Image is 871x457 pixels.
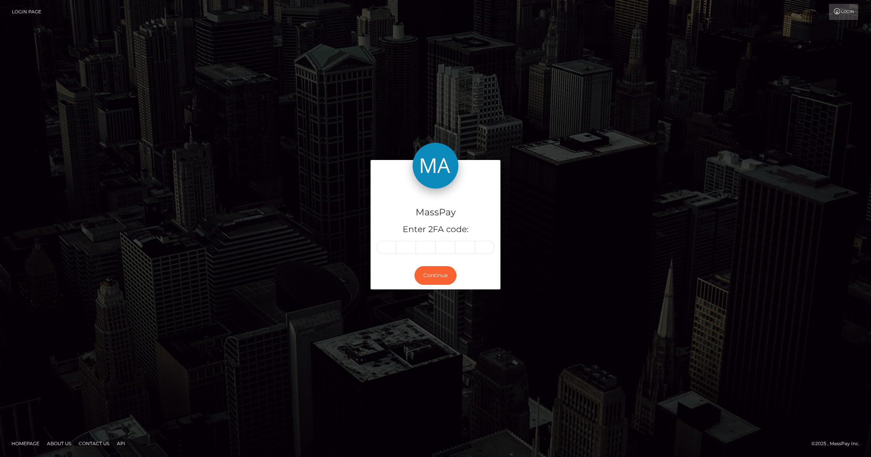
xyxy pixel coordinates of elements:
[829,4,858,20] a: Login
[811,439,865,448] div: © 2025 , MassPay Inc.
[76,438,112,449] a: Contact Us
[413,143,458,189] img: MassPay
[8,438,42,449] a: Homepage
[44,438,74,449] a: About Us
[12,4,41,20] a: Login Page
[376,206,495,219] h4: MassPay
[376,224,495,236] h5: Enter 2FA code:
[114,438,128,449] a: API
[414,266,457,285] button: Continue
